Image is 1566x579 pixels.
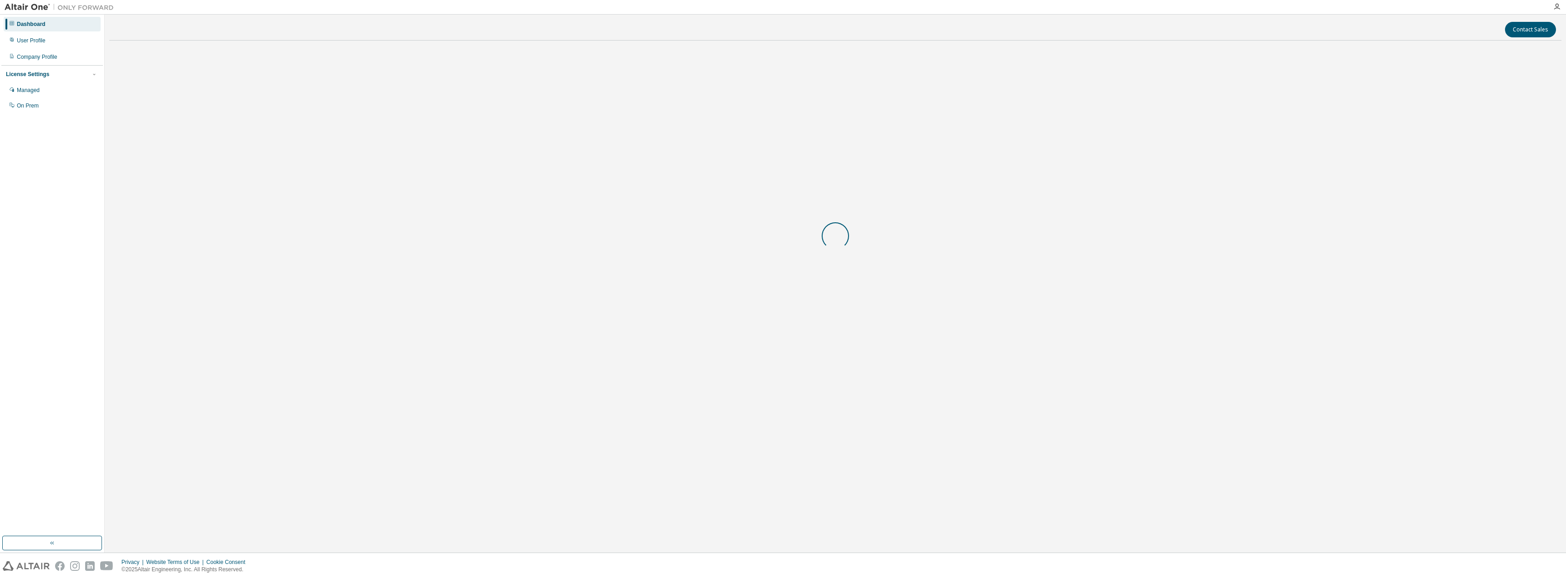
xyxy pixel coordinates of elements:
[70,561,80,571] img: instagram.svg
[55,561,65,571] img: facebook.svg
[206,559,250,566] div: Cookie Consent
[5,3,118,12] img: Altair One
[17,102,39,109] div: On Prem
[17,53,57,61] div: Company Profile
[122,559,146,566] div: Privacy
[122,566,251,574] p: © 2025 Altair Engineering, Inc. All Rights Reserved.
[6,71,49,78] div: License Settings
[100,561,113,571] img: youtube.svg
[17,20,46,28] div: Dashboard
[17,37,46,44] div: User Profile
[17,87,40,94] div: Managed
[85,561,95,571] img: linkedin.svg
[3,561,50,571] img: altair_logo.svg
[1505,22,1556,37] button: Contact Sales
[146,559,206,566] div: Website Terms of Use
